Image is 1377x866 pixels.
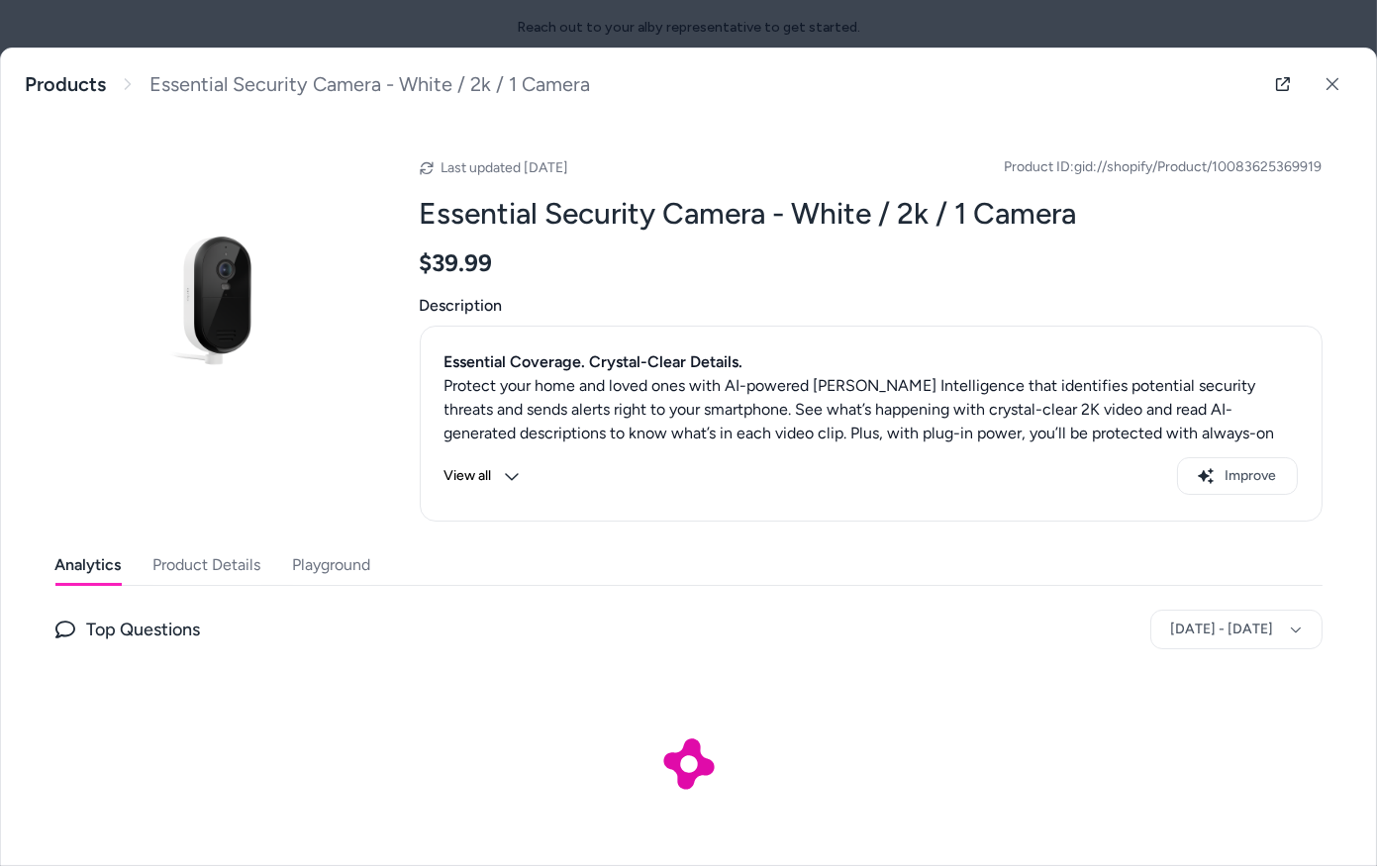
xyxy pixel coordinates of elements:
button: Playground [293,545,371,585]
button: Improve [1177,457,1298,495]
nav: breadcrumb [25,72,590,97]
strong: Essential Coverage. Crystal-Clear Details. [444,352,743,371]
button: Product Details [153,545,261,585]
span: $39.99 [420,248,493,278]
span: Last updated [DATE] [442,159,569,176]
img: Essential-Security-Plug-In_1cam_right_Resized.png [55,144,372,460]
button: Analytics [55,545,122,585]
span: Description [420,294,1323,318]
span: Top Questions [87,616,201,643]
div: Protect your home and loved ones with AI-powered [PERSON_NAME] Intelligence that identifies poten... [444,350,1298,469]
span: Essential Security Camera - White / 2k / 1 Camera [149,72,590,97]
span: Product ID: gid://shopify/Product/10083625369919 [1005,157,1323,177]
a: Products [25,72,106,97]
button: [DATE] - [DATE] [1150,610,1323,649]
h2: Essential Security Camera - White / 2k / 1 Camera [420,195,1323,233]
button: View all [444,457,520,495]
